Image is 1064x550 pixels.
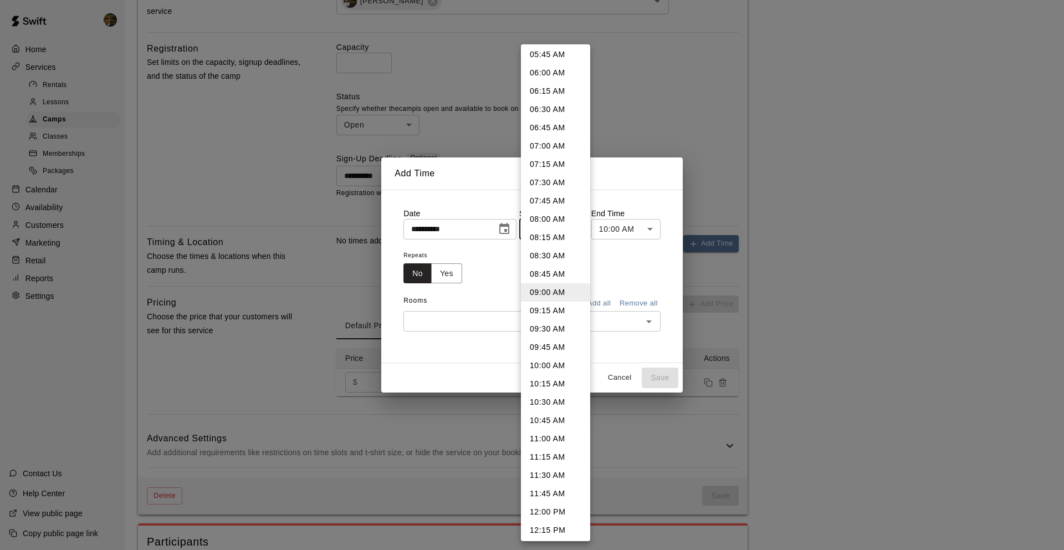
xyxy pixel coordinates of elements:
li: 08:45 AM [521,265,590,283]
li: 10:45 AM [521,411,590,430]
li: 06:15 AM [521,82,590,100]
li: 07:00 AM [521,137,590,155]
li: 09:30 AM [521,320,590,338]
li: 05:45 AM [521,45,590,64]
li: 09:15 AM [521,302,590,320]
li: 07:15 AM [521,155,590,174]
li: 06:00 AM [521,64,590,82]
li: 11:30 AM [521,466,590,485]
li: 12:15 PM [521,521,590,539]
li: 10:00 AM [521,357,590,375]
li: 11:15 AM [521,448,590,466]
li: 07:45 AM [521,192,590,210]
li: 08:00 AM [521,210,590,228]
li: 08:15 AM [521,228,590,247]
li: 07:30 AM [521,174,590,192]
li: 10:30 AM [521,393,590,411]
li: 10:15 AM [521,375,590,393]
li: 11:45 AM [521,485,590,503]
li: 11:00 AM [521,430,590,448]
li: 09:45 AM [521,338,590,357]
li: 06:45 AM [521,119,590,137]
li: 06:30 AM [521,100,590,119]
li: 09:00 AM [521,283,590,302]
li: 12:00 PM [521,503,590,521]
li: 08:30 AM [521,247,590,265]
